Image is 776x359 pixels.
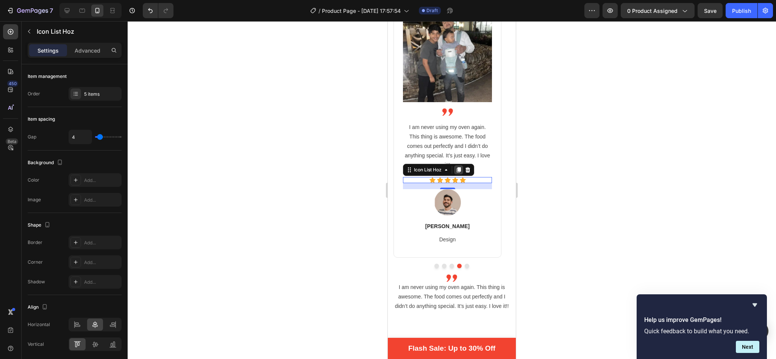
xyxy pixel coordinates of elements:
div: Help us improve GemPages! [644,300,759,353]
button: 0 product assigned [621,3,695,18]
button: Next question [736,341,759,353]
button: 7 [3,3,56,18]
iframe: Design area [388,21,516,359]
h2: Help us improve GemPages! [644,315,759,325]
p: Settings [37,47,59,54]
p: Design [16,214,103,223]
div: Publish [732,7,751,15]
p: I am never using my oven again. This thing is awesome. The food comes out perfectly and I didn’t ... [6,261,122,290]
div: Horizontal [28,321,50,328]
div: Add... [84,239,120,246]
span: Draft [426,7,438,14]
button: Dot [69,242,74,247]
div: Item spacing [28,116,55,123]
button: Dot [77,242,81,247]
p: Advanced [75,47,100,54]
div: Add... [84,177,120,184]
div: Icon List Hoz [25,145,55,152]
div: Order [28,90,40,97]
div: 450 [7,81,18,87]
button: Hide survey [750,300,759,309]
button: Dot [62,242,66,247]
button: Save [698,3,723,18]
div: Shape [28,220,52,230]
div: 5 items [84,91,120,98]
input: Auto [69,130,92,144]
div: Add... [84,197,120,204]
span: Product Page - [DATE] 17:57:54 [322,7,401,15]
div: Item management [28,73,67,80]
p: Quick feedback to build what you need. [644,328,759,335]
div: Shadow [28,278,45,285]
div: Corner [28,259,43,266]
div: Gap [28,134,36,140]
div: Vertical [28,341,44,348]
div: Beta [6,138,18,145]
div: Align [28,302,49,312]
div: Undo/Redo [143,3,173,18]
button: Publish [726,3,757,18]
p: 7 [50,6,53,15]
div: Color [28,177,39,183]
img: Alt Image [47,168,73,194]
span: Save [704,8,717,14]
div: Image [28,196,41,203]
button: Dot [47,242,51,247]
p: Icon List Hoz [37,27,119,36]
button: Dot [54,242,59,247]
span: 0 product assigned [627,7,678,15]
p: I am never using my oven again. This thing is awesome. The food comes out perfectly and I didn’t ... [16,101,103,149]
div: Background [28,158,64,168]
img: Alt Image [55,87,65,95]
p: [PERSON_NAME] [16,201,103,209]
img: Alt Image [59,253,69,261]
div: Border [28,239,42,246]
span: / [319,7,320,15]
div: Add... [84,279,120,286]
div: Add... [84,259,120,266]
